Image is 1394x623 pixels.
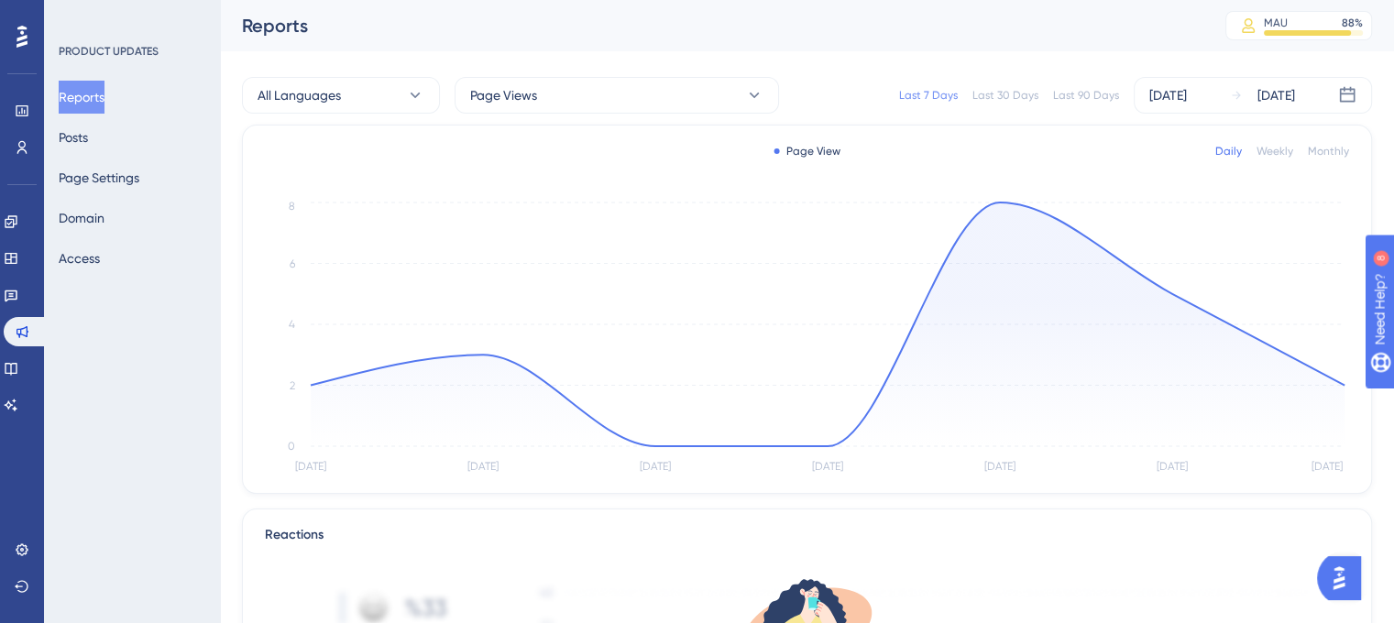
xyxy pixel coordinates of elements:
[295,460,326,473] tspan: [DATE]
[242,77,440,114] button: All Languages
[1149,84,1187,106] div: [DATE]
[59,44,159,59] div: PRODUCT UPDATES
[455,77,779,114] button: Page Views
[43,5,115,27] span: Need Help?
[289,200,295,213] tspan: 8
[1257,84,1295,106] div: [DATE]
[1264,16,1288,30] div: MAU
[899,88,958,103] div: Last 7 Days
[1311,460,1342,473] tspan: [DATE]
[258,84,341,106] span: All Languages
[1317,551,1372,606] iframe: UserGuiding AI Assistant Launcher
[290,379,295,392] tspan: 2
[59,242,100,275] button: Access
[972,88,1038,103] div: Last 30 Days
[1257,144,1293,158] div: Weekly
[640,460,671,473] tspan: [DATE]
[127,9,133,24] div: 8
[289,318,295,331] tspan: 4
[1308,144,1349,158] div: Monthly
[265,524,1349,546] div: Reactions
[470,84,537,106] span: Page Views
[59,202,104,235] button: Domain
[59,121,88,154] button: Posts
[984,460,1015,473] tspan: [DATE]
[1342,16,1363,30] div: 88 %
[59,81,104,114] button: Reports
[290,257,295,270] tspan: 6
[242,13,1180,38] div: Reports
[288,440,295,453] tspan: 0
[812,460,843,473] tspan: [DATE]
[1157,460,1188,473] tspan: [DATE]
[774,144,840,158] div: Page View
[467,460,499,473] tspan: [DATE]
[59,161,139,194] button: Page Settings
[1053,88,1119,103] div: Last 90 Days
[1215,144,1242,158] div: Daily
